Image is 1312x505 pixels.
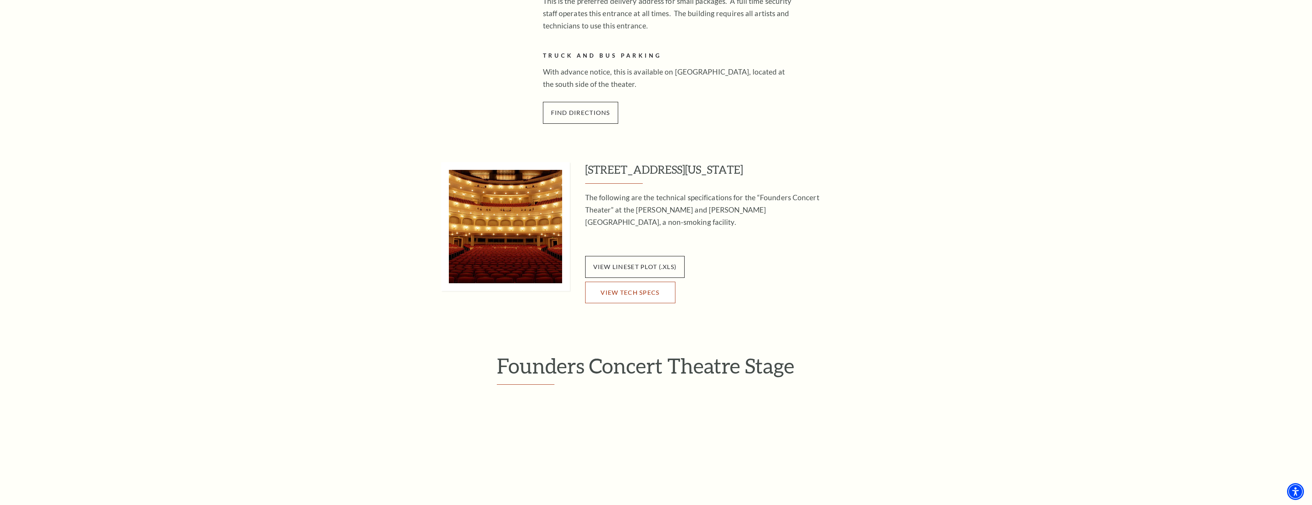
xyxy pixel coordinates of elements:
[543,66,792,90] p: With advance notice, this is available on [GEOGRAPHIC_DATA], located at the south side of the the...
[551,109,610,116] a: find directions - open in a new tab
[497,353,816,385] h2: Founders Concert Theatre Stage
[1287,483,1304,500] div: Accessibility Menu
[543,51,792,61] h2: TRUCK AND BUS PARKING
[585,162,894,184] h3: [STREET_ADDRESS][US_STATE]
[441,162,570,291] img: 525 Commerce St., Fort Worth, Texas 76102
[601,289,659,296] span: View Tech Specs
[585,191,835,228] p: The following are the technical specifications for the “Founders Concert Theater” at the [PERSON_...
[585,282,675,303] a: View Tech Specs - open in a new tab
[585,256,685,277] span: View lineset plot (.xls)
[585,262,685,271] a: View lineset plot (.xls)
